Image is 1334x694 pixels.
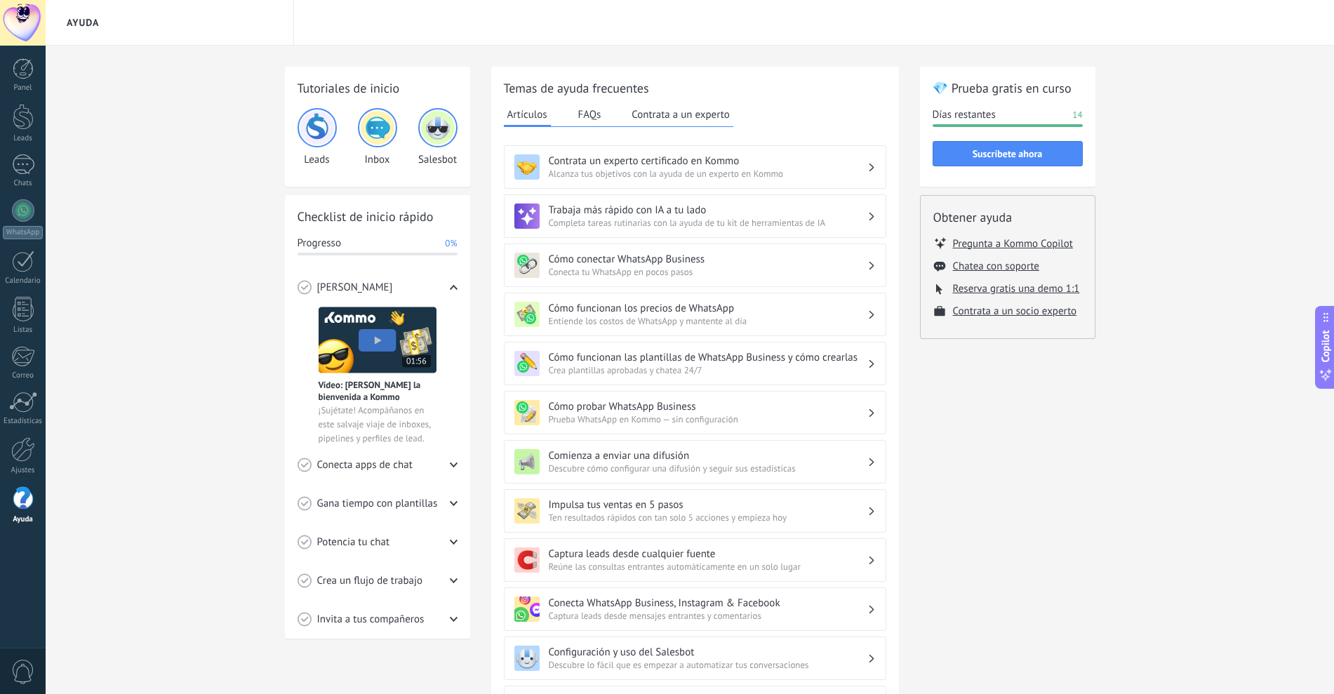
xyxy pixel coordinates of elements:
[549,168,867,180] span: Alcanza tus objetivos con la ayuda de un experto en Kommo
[3,466,44,475] div: Ajustes
[953,305,1077,318] button: Contrata a un socio experto
[549,547,867,561] h3: Captura leads desde cualquier fuente
[1319,330,1333,362] span: Copilot
[549,413,867,425] span: Prueba WhatsApp en Kommo — sin configuración
[549,203,867,217] h3: Trabaja más rápido con IA a tu lado
[549,498,867,512] h3: Impulsa tus ventas en 5 pasos
[549,462,867,474] span: Descubre cómo configurar una difusión y seguir sus estadísticas
[317,458,413,472] span: Conecta apps de chat
[953,282,1080,295] button: Reserva gratis una demo 1:1
[319,403,436,446] span: ¡Sujétate! Acompáñanos en este salvaje viaje de inboxes, pipelines y perfiles de lead.
[549,400,867,413] h3: Cómo probar WhatsApp Business
[317,535,390,549] span: Potencia tu chat
[549,154,867,168] h3: Contrata un experto certificado en Kommo
[549,659,867,671] span: Descubre lo fácil que es empezar a automatizar tus conversaciones
[317,574,423,588] span: Crea un flujo de trabajo
[3,179,44,188] div: Chats
[549,646,867,659] h3: Configuración y uso del Salesbot
[3,515,44,524] div: Ayuda
[504,79,886,97] h2: Temas de ayuda frecuentes
[3,417,44,426] div: Estadísticas
[445,236,457,251] span: 0%
[298,79,458,97] h2: Tutoriales de inicio
[549,596,867,610] h3: Conecta WhatsApp Business, Instagram & Facebook
[549,302,867,315] h3: Cómo funcionan los precios de WhatsApp
[418,108,458,166] div: Salesbot
[549,449,867,462] h3: Comienza a enviar una difusión
[953,260,1039,273] button: Chatea con soporte
[317,281,393,295] span: [PERSON_NAME]
[549,315,867,327] span: Entiende los costos de WhatsApp y mantente al día
[549,351,867,364] h3: Cómo funcionan las plantillas de WhatsApp Business y cómo crearlas
[549,610,867,622] span: Captura leads desde mensajes entrantes y comentarios
[628,104,733,125] button: Contrata a un experto
[298,208,458,225] h2: Checklist de inicio rápido
[504,104,551,127] button: Artículos
[298,236,341,251] span: Progresso
[3,276,44,286] div: Calendario
[317,613,425,627] span: Invita a tus compañeros
[549,253,867,266] h3: Cómo conectar WhatsApp Business
[549,266,867,278] span: Conecta tu WhatsApp en pocos pasos
[575,104,605,125] button: FAQs
[549,364,867,376] span: Crea plantillas aprobadas y chatea 24/7
[3,134,44,143] div: Leads
[933,108,996,122] span: Días restantes
[549,512,867,523] span: Ten resultados rápidos con tan solo 5 acciones y empieza hoy
[953,236,1073,251] button: Pregunta a Kommo Copilot
[933,208,1082,226] h2: Obtener ayuda
[549,217,867,229] span: Completa tareas rutinarias con la ayuda de tu kit de herramientas de IA
[549,561,867,573] span: Reúne las consultas entrantes automáticamente en un solo lugar
[973,149,1043,159] span: Suscríbete ahora
[358,108,397,166] div: Inbox
[1072,108,1082,122] span: 14
[933,79,1083,97] h2: 💎 Prueba gratis en curso
[3,84,44,93] div: Panel
[3,226,43,239] div: WhatsApp
[317,497,438,511] span: Gana tiempo con plantillas
[3,371,44,380] div: Correo
[933,141,1083,166] button: Suscríbete ahora
[298,108,337,166] div: Leads
[3,326,44,335] div: Listas
[319,379,436,403] span: Vídeo: [PERSON_NAME] la bienvenida a Kommo
[319,307,436,373] img: Meet video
